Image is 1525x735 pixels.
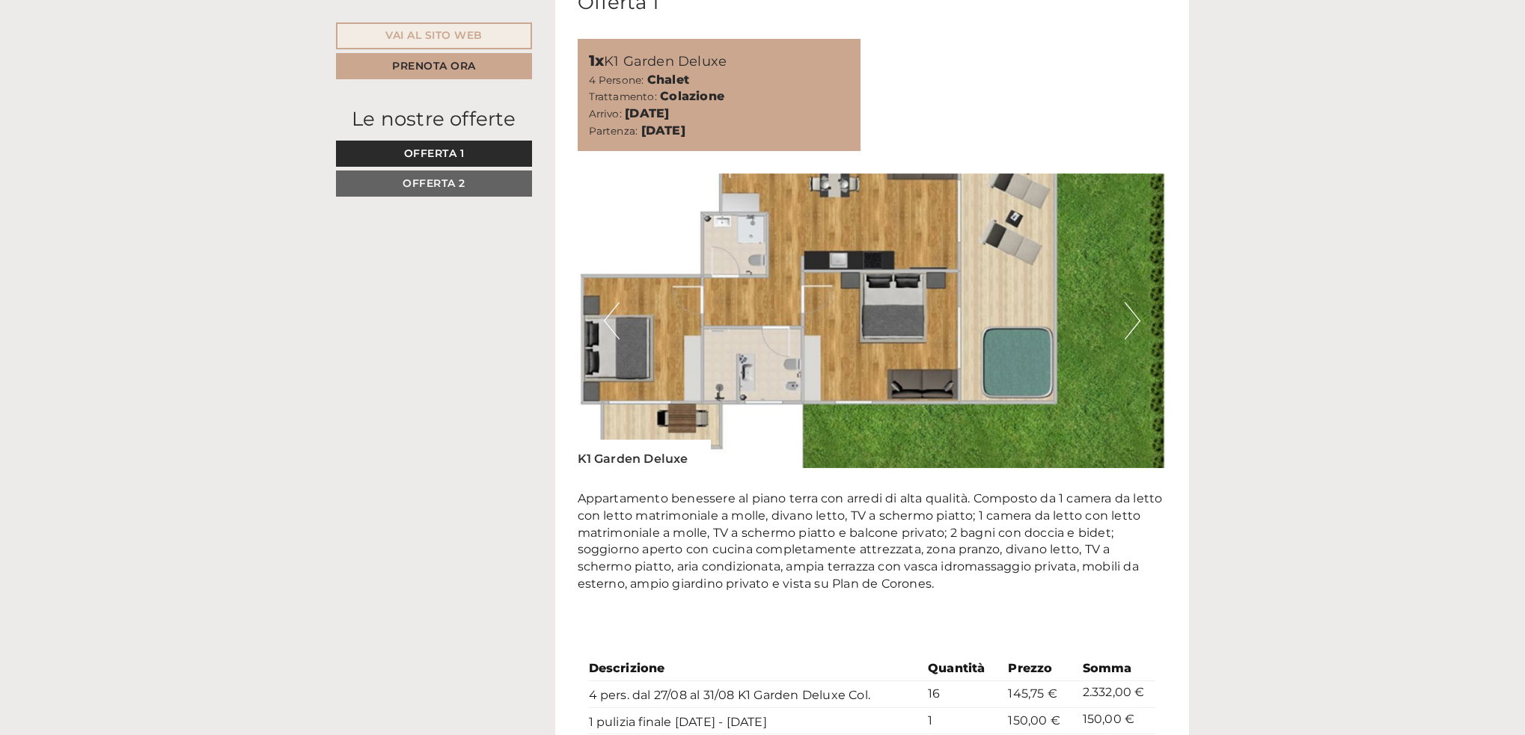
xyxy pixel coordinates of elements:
td: 150,00 € [1077,707,1155,734]
th: Quantità [922,657,1002,680]
small: Trattamento: [589,90,657,102]
b: [DATE] [625,106,669,120]
th: Somma [1077,657,1155,680]
small: 4 Persone: [589,74,644,86]
a: Vai al sito web [336,22,532,49]
td: 1 pulizia finale [DATE] - [DATE] [589,707,923,734]
td: 4 pers. dal 27/08 al 31/08 K1 Garden Deluxe Col. [589,680,923,707]
td: 1 [922,707,1002,734]
td: 2.332,00 € [1077,680,1155,707]
img: image [578,173,1167,468]
p: Appartamento benessere al piano terra con arredi di alta qualità. Composto da 1 camera da letto c... [578,490,1167,593]
span: 145,75 € [1008,686,1057,701]
span: 150,00 € [1008,713,1060,728]
small: Arrivo: [589,108,622,120]
small: Partenza: [589,125,638,137]
div: K1 Garden Deluxe [589,50,850,72]
b: Chalet [647,73,689,87]
div: K1 Garden Deluxe [578,440,711,468]
span: Offerta 2 [403,176,465,190]
td: 16 [922,680,1002,707]
button: Next [1125,302,1140,339]
th: Descrizione [589,657,923,680]
div: Le nostre offerte [336,105,532,133]
b: [DATE] [641,123,685,138]
th: Prezzo [1002,657,1076,680]
span: Offerta 1 [404,147,465,160]
a: Prenota ora [336,53,532,79]
b: 1x [589,52,604,70]
button: Previous [604,302,620,339]
b: Colazione [660,89,724,103]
